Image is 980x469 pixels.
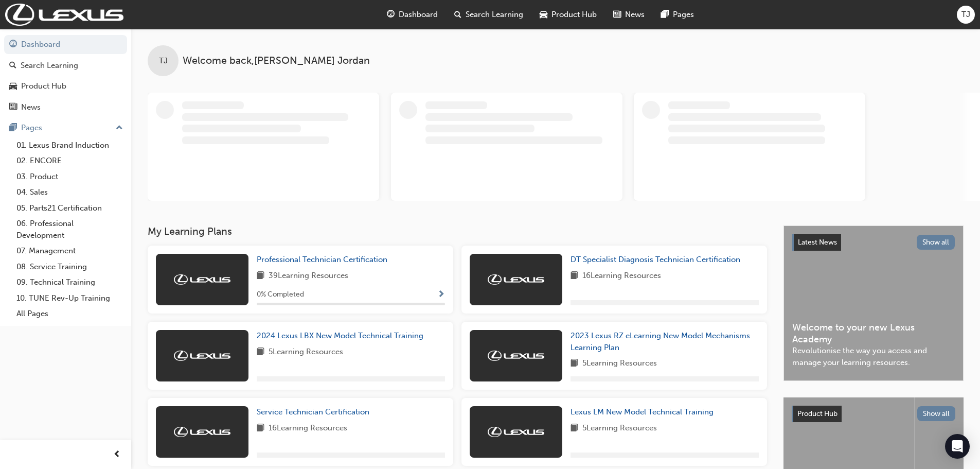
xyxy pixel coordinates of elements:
[257,254,391,266] a: Professional Technician Certification
[673,9,694,21] span: Pages
[159,55,168,67] span: TJ
[613,8,621,21] span: news-icon
[269,270,348,283] span: 39 Learning Resources
[4,98,127,117] a: News
[961,9,970,21] span: TJ
[4,33,127,118] button: DashboardSearch LearningProduct HubNews
[12,153,127,169] a: 02. ENCORE
[257,289,304,301] span: 0 % Completed
[174,274,230,285] img: Trak
[9,103,17,112] span: news-icon
[582,357,657,370] span: 5 Learning Resources
[605,4,653,25] a: news-iconNews
[269,422,347,435] span: 16 Learning Resources
[571,407,714,416] span: Lexus LM New Model Technical Training
[21,80,66,92] div: Product Hub
[488,351,544,361] img: Trak
[792,234,955,251] a: Latest NewsShow all
[792,406,955,422] a: Product HubShow all
[9,124,17,133] span: pages-icon
[12,137,127,153] a: 01. Lexus Brand Induction
[792,322,955,345] span: Welcome to your new Lexus Academy
[387,8,395,21] span: guage-icon
[113,448,121,461] span: prev-icon
[531,4,605,25] a: car-iconProduct Hub
[12,243,127,259] a: 07. Management
[571,254,744,266] a: DT Specialist Diagnosis Technician Certification
[257,407,369,416] span: Service Technician Certification
[798,238,837,247] span: Latest News
[4,77,127,96] a: Product Hub
[945,434,970,459] div: Open Intercom Messenger
[5,4,123,26] img: Trak
[9,82,17,91] span: car-icon
[582,270,661,283] span: 16 Learning Resources
[446,4,531,25] a: search-iconSearch Learning
[571,357,578,370] span: book-icon
[379,4,446,25] a: guage-iconDashboard
[174,427,230,437] img: Trak
[257,346,264,359] span: book-icon
[257,331,423,340] span: 2024 Lexus LBX New Model Technical Training
[4,56,127,75] a: Search Learning
[488,274,544,285] img: Trak
[551,9,597,21] span: Product Hub
[582,422,657,435] span: 5 Learning Resources
[12,184,127,200] a: 04. Sales
[21,60,78,72] div: Search Learning
[9,40,17,49] span: guage-icon
[466,9,523,21] span: Search Learning
[257,422,264,435] span: book-icon
[12,306,127,322] a: All Pages
[661,8,669,21] span: pages-icon
[571,270,578,283] span: book-icon
[12,290,127,306] a: 10. TUNE Rev-Up Training
[437,288,445,301] button: Show Progress
[12,259,127,275] a: 08. Service Training
[571,331,750,352] span: 2023 Lexus RZ eLearning New Model Mechanisms Learning Plan
[21,101,41,113] div: News
[269,346,343,359] span: 5 Learning Resources
[399,9,438,21] span: Dashboard
[174,351,230,361] img: Trak
[116,121,123,135] span: up-icon
[797,409,838,418] span: Product Hub
[653,4,702,25] a: pages-iconPages
[12,169,127,185] a: 03. Product
[183,55,370,67] span: Welcome back , [PERSON_NAME] Jordan
[9,61,16,71] span: search-icon
[917,406,956,421] button: Show all
[21,122,42,134] div: Pages
[257,330,427,342] a: 2024 Lexus LBX New Model Technical Training
[4,118,127,137] button: Pages
[4,35,127,54] a: Dashboard
[12,274,127,290] a: 09. Technical Training
[257,406,373,418] a: Service Technician Certification
[957,6,975,24] button: TJ
[792,345,955,368] span: Revolutionise the way you access and manage your learning resources.
[488,427,544,437] img: Trak
[437,290,445,300] span: Show Progress
[257,270,264,283] span: book-icon
[625,9,645,21] span: News
[571,422,578,435] span: book-icon
[571,330,759,353] a: 2023 Lexus RZ eLearning New Model Mechanisms Learning Plan
[12,216,127,243] a: 06. Professional Development
[917,235,955,250] button: Show all
[454,8,461,21] span: search-icon
[540,8,547,21] span: car-icon
[571,406,718,418] a: Lexus LM New Model Technical Training
[12,200,127,216] a: 05. Parts21 Certification
[571,255,740,264] span: DT Specialist Diagnosis Technician Certification
[783,225,964,381] a: Latest NewsShow allWelcome to your new Lexus AcademyRevolutionise the way you access and manage y...
[148,225,767,237] h3: My Learning Plans
[257,255,387,264] span: Professional Technician Certification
